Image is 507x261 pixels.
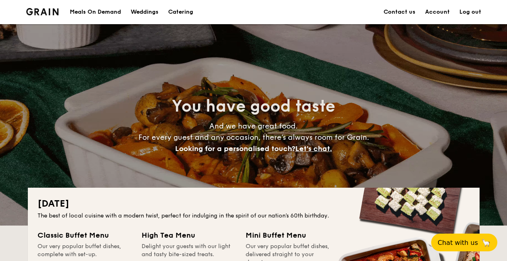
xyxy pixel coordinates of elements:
[38,212,470,220] div: The best of local cuisine with a modern twist, perfect for indulging in the spirit of our nation’...
[295,144,332,153] span: Let's chat.
[481,238,491,247] span: 🦙
[38,230,132,241] div: Classic Buffet Menu
[26,8,59,15] img: Grain
[138,122,369,153] span: And we have great food. For every guest and any occasion, there’s always room for Grain.
[438,239,478,246] span: Chat with us
[172,97,335,116] span: You have good taste
[431,234,497,251] button: Chat with us🦙
[246,230,340,241] div: Mini Buffet Menu
[142,230,236,241] div: High Tea Menu
[175,144,295,153] span: Looking for a personalised touch?
[26,8,59,15] a: Logotype
[38,197,470,210] h2: [DATE]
